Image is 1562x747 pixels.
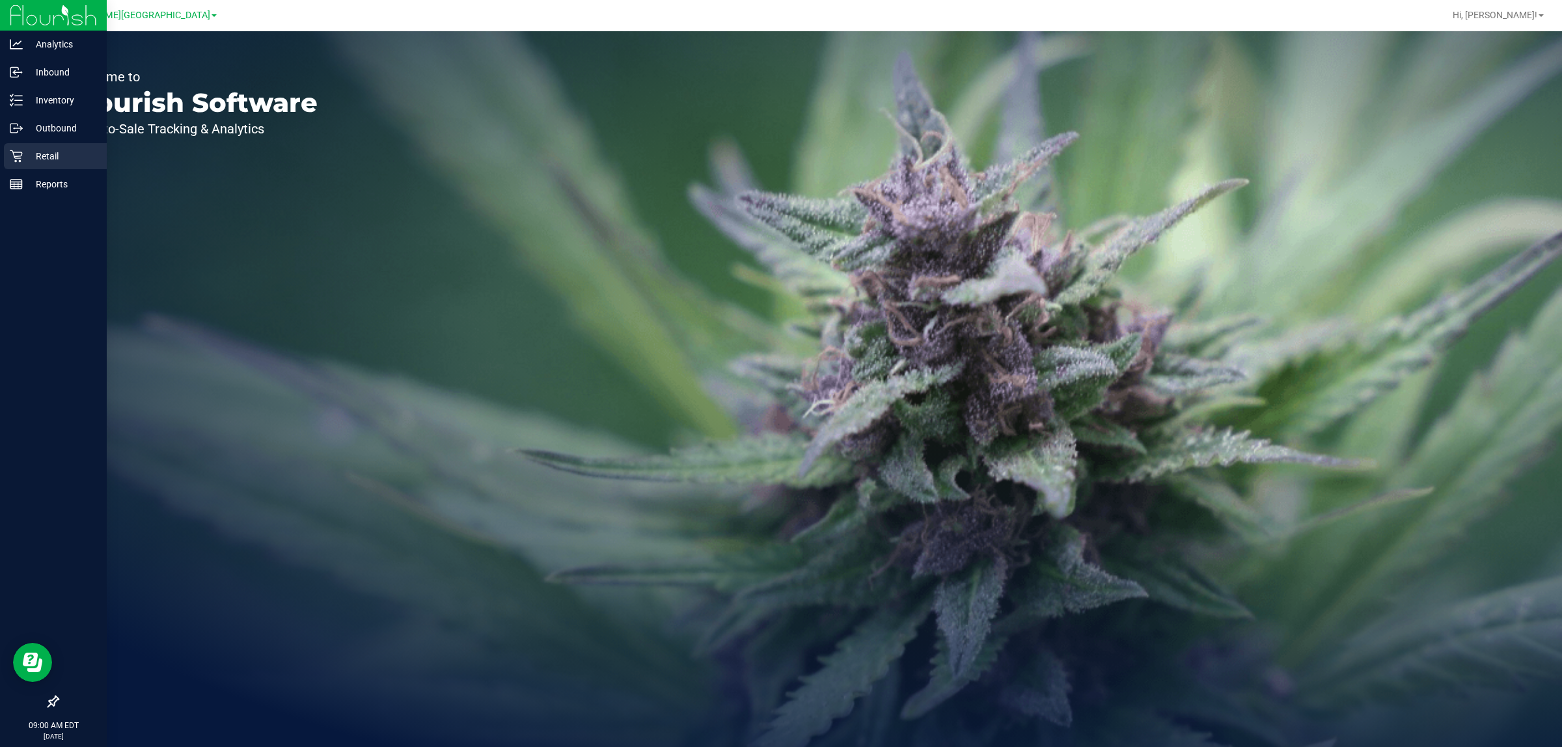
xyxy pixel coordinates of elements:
inline-svg: Reports [10,178,23,191]
inline-svg: Analytics [10,38,23,51]
p: Retail [23,148,101,164]
p: Welcome to [70,70,318,83]
p: Inbound [23,64,101,80]
inline-svg: Outbound [10,122,23,135]
p: [DATE] [6,731,101,741]
iframe: Resource center [13,643,52,682]
inline-svg: Retail [10,150,23,163]
span: Hi, [PERSON_NAME]! [1453,10,1537,20]
p: Analytics [23,36,101,52]
span: [PERSON_NAME][GEOGRAPHIC_DATA] [49,10,210,21]
p: Inventory [23,92,101,108]
p: Flourish Software [70,90,318,116]
p: Seed-to-Sale Tracking & Analytics [70,122,318,135]
inline-svg: Inventory [10,94,23,107]
p: 09:00 AM EDT [6,720,101,731]
inline-svg: Inbound [10,66,23,79]
p: Outbound [23,120,101,136]
p: Reports [23,176,101,192]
